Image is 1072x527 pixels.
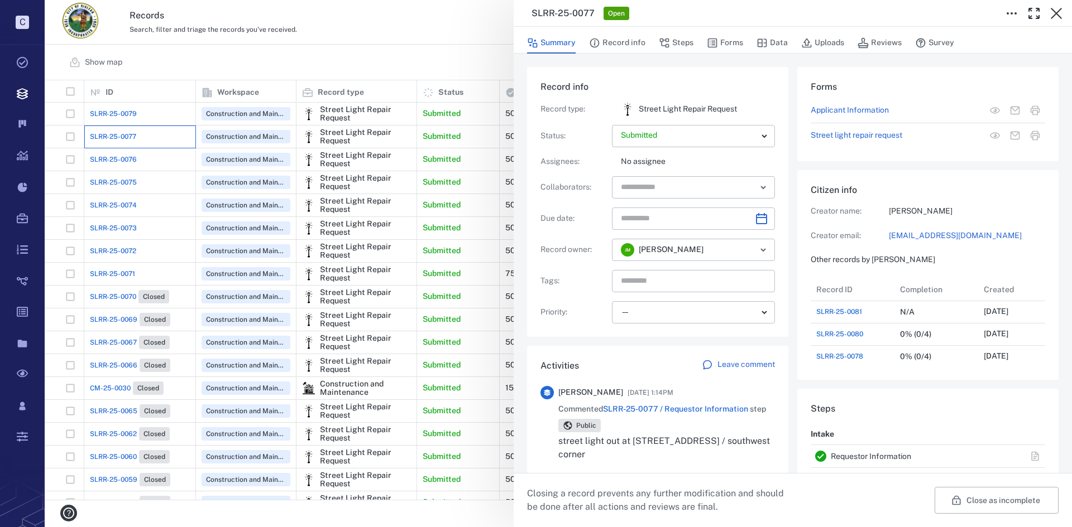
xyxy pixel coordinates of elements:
button: Survey [915,32,954,54]
div: Completion [894,278,978,301]
p: C [16,16,29,29]
p: Record owner : [540,244,607,255]
div: FormsApplicant InformationView form in the stepMail formPrint formStreet light repair requestView... [797,67,1059,170]
a: Leave comment [702,359,775,373]
button: Forms [707,32,743,54]
a: [EMAIL_ADDRESS][DOMAIN_NAME] [889,230,1045,241]
span: Public [574,421,599,431]
p: Assignees : [540,156,607,167]
span: [DATE] 1:14PM [628,386,673,399]
div: 0% (0/4) [900,352,931,361]
h6: Activities [540,359,579,373]
div: Record ID [811,278,894,301]
p: Collaborators : [540,182,607,193]
button: Data [757,32,788,54]
button: Uploads [801,32,844,54]
h6: Steps [811,402,1045,415]
p: Status : [540,130,607,142]
a: SLRR-25-0077 / Requestor Information [603,404,748,413]
div: N/A [900,308,915,316]
span: Help [25,8,48,18]
div: Record infoRecord type:icon Street Light Repair RequestStreet Light Repair RequestStatus:Assignee... [527,67,788,346]
p: [DATE] [984,351,1008,362]
p: Closing a record prevents any further modification and should be done after all actions and revie... [527,487,793,514]
span: Commented step [558,404,766,415]
button: Close as incomplete [935,487,1059,514]
p: Leave comment [717,359,775,370]
p: No assignee [621,156,775,167]
p: Other records by [PERSON_NAME] [811,254,1045,265]
a: Applicant Information [811,105,889,116]
h6: Citizen info [811,183,1045,197]
p: Street Light Repair Request [639,104,737,115]
button: Choose date [750,207,773,230]
div: — [621,306,757,318]
h6: Record info [540,80,775,94]
a: SLRR-25-0078 [816,351,863,361]
p: [PERSON_NAME] [889,206,1045,217]
span: [PERSON_NAME] [558,387,623,398]
button: View form in the step [985,100,1005,120]
span: Open [606,9,627,18]
div: Completion [900,274,942,305]
button: Steps [659,32,693,54]
div: Street Light Repair Request [621,103,634,116]
a: SLRR-25-0081 [816,307,862,317]
a: Requestor Information [831,452,911,461]
button: Mail form [1005,125,1025,146]
button: Print form [1025,100,1045,120]
p: [DATE] [984,306,1008,317]
button: Mail form [1005,100,1025,120]
p: Priority : [540,307,607,318]
div: J M [621,243,634,257]
div: Record ID [816,274,853,305]
a: Street light repair request [811,130,902,141]
button: Record info [589,32,645,54]
button: Open [755,180,771,195]
span: [PERSON_NAME] [639,244,703,255]
button: Print form [1025,125,1045,146]
img: icon Street Light Repair Request [621,103,634,116]
p: Creator name: [811,206,889,217]
div: Created [978,278,1062,301]
h3: SLRR-25-0077 [532,7,595,20]
p: [DATE] [984,328,1008,340]
h6: Forms [811,80,1045,94]
button: Reviews [858,32,902,54]
div: 0% (0/4) [900,330,931,339]
button: Close [1045,2,1068,25]
div: Created [984,274,1014,305]
button: Toggle Fullscreen [1023,2,1045,25]
a: SLRR-25-0080 [816,329,863,339]
p: Creator email: [811,230,889,241]
button: View form in the step [985,125,1005,146]
div: Citizen infoCreator name:[PERSON_NAME]Creator email:[EMAIL_ADDRESS][DOMAIN_NAME]Other records by ... [797,170,1059,389]
button: Open [755,242,771,258]
button: Summary [527,32,576,54]
p: Record type : [540,104,607,115]
p: Tags : [540,275,607,287]
p: Submitted [621,130,757,141]
p: Intake [811,424,834,444]
p: street light out at [STREET_ADDRESS] / southwest corner [558,434,775,461]
button: Toggle to Edit Boxes [1001,2,1023,25]
p: Due date : [540,213,607,224]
